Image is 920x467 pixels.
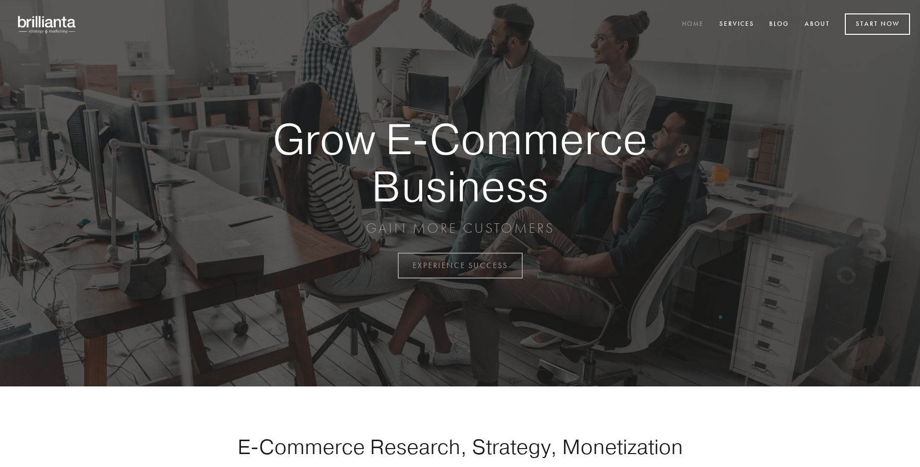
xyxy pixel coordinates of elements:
a: EXPERIENCE SUCCESS [398,253,523,279]
img: brillianta - research, strategy, marketing [10,10,85,39]
a: About [798,16,836,33]
strong: Grow E-Commerce Business [238,115,682,209]
h1: E-Commerce Research, Strategy, Monetization [206,434,714,459]
a: Home [676,16,710,33]
a: Blog [763,16,796,33]
p: GAIN MORE CUSTOMERS [238,219,682,237]
a: Services [713,16,761,33]
a: Start Now [845,13,910,35]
